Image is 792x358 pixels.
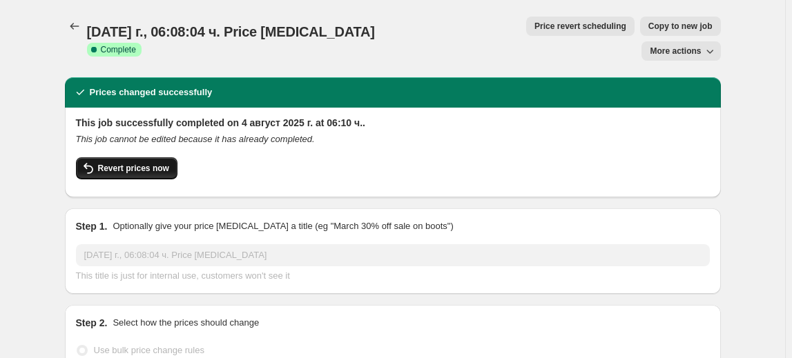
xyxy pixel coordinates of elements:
[65,17,84,36] button: Price change jobs
[87,24,375,39] span: [DATE] г., 06:08:04 ч. Price [MEDICAL_DATA]
[101,44,136,55] span: Complete
[640,17,721,36] button: Copy to new job
[76,219,108,233] h2: Step 1.
[76,157,177,179] button: Revert prices now
[76,116,710,130] h2: This job successfully completed on 4 август 2025 г. at 06:10 ч..
[113,219,453,233] p: Optionally give your price [MEDICAL_DATA] a title (eg "March 30% off sale on boots")
[90,86,213,99] h2: Prices changed successfully
[98,163,169,174] span: Revert prices now
[526,17,635,36] button: Price revert scheduling
[76,270,290,281] span: This title is just for internal use, customers won't see it
[94,345,204,355] span: Use bulk price change rules
[76,244,710,266] input: 30% off holiday sale
[534,21,626,32] span: Price revert scheduling
[113,316,259,330] p: Select how the prices should change
[76,134,315,144] i: This job cannot be edited because it has already completed.
[76,316,108,330] h2: Step 2.
[648,21,713,32] span: Copy to new job
[641,41,720,61] button: More actions
[650,46,701,57] span: More actions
